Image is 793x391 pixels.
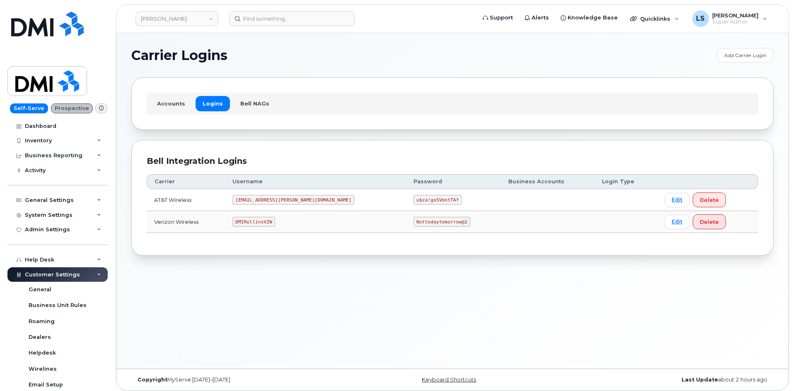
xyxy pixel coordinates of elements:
code: u$za!gx5VbntTAf [413,195,462,205]
div: MyServe [DATE]–[DATE] [131,377,346,383]
a: Add Carrier Login [717,48,774,62]
code: Nottodaytomorrow@2 [413,217,470,227]
td: Verizon Wireless [147,211,225,233]
a: Edit [665,193,689,207]
a: Keyboard Shortcuts [422,377,476,383]
code: [EMAIL_ADDRESS][PERSON_NAME][DOMAIN_NAME] [232,195,354,205]
th: Carrier [147,174,225,189]
a: Bell NAGs [233,96,276,111]
th: Business Accounts [501,174,595,189]
span: Delete [700,196,719,204]
button: Delete [693,192,726,207]
strong: Copyright [138,377,167,383]
th: Username [225,174,406,189]
a: Logins [196,96,230,111]
th: Login Type [595,174,657,189]
td: AT&T Wireless [147,189,225,211]
code: DMIRollinsVZW [232,217,275,227]
a: Accounts [150,96,192,111]
strong: Last Update [682,377,718,383]
div: Bell Integration Logins [147,155,758,167]
a: Edit [665,215,689,229]
th: Password [406,174,500,189]
span: Carrier Logins [131,49,227,62]
button: Delete [693,214,726,229]
div: about 2 hours ago [559,377,774,383]
span: Delete [700,218,719,226]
